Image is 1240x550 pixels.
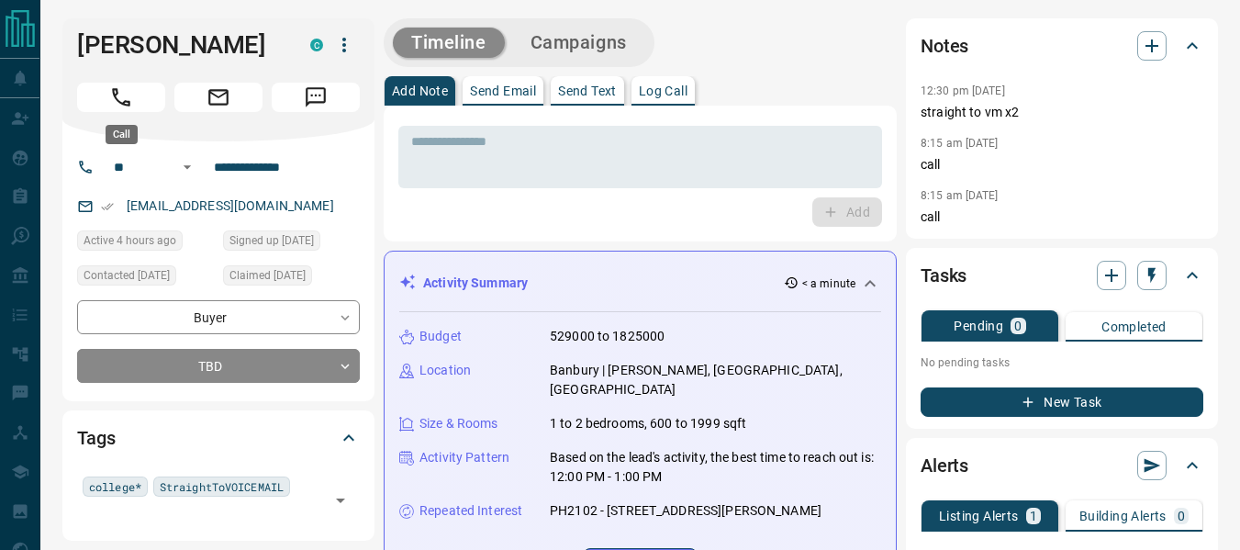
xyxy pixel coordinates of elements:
p: Log Call [639,84,687,97]
p: Send Text [558,84,617,97]
div: Wed Jul 30 2025 [223,265,360,291]
p: 8:15 am [DATE] [921,137,999,150]
span: Claimed [DATE] [229,266,306,285]
p: Banbury | [PERSON_NAME], [GEOGRAPHIC_DATA], [GEOGRAPHIC_DATA] [550,361,881,399]
p: Send Email [470,84,536,97]
button: Campaigns [512,28,645,58]
p: < a minute [802,275,855,292]
p: 8:15 am [DATE] [921,189,999,202]
h2: Notes [921,31,968,61]
p: Building Alerts [1079,510,1167,522]
p: 1 to 2 bedrooms, 600 to 1999 sqft [550,414,746,433]
p: 12:30 pm [DATE] [921,84,1005,97]
button: Timeline [393,28,505,58]
div: condos.ca [310,39,323,51]
div: Wed Jul 30 2025 [223,230,360,256]
div: Notes [921,24,1203,68]
p: 529000 to 1825000 [550,327,665,346]
p: PH2102 - [STREET_ADDRESS][PERSON_NAME] [550,501,821,521]
span: college* [89,477,141,496]
span: Active 4 hours ago [84,231,176,250]
span: Call [77,83,165,112]
div: Tasks [921,253,1203,297]
div: Tags [77,416,360,460]
div: Buyer [77,300,360,334]
p: 0 [1014,320,1022,332]
p: No pending tasks [921,349,1203,376]
div: Wed Jul 30 2025 [77,265,214,291]
svg: Email Verified [101,200,114,213]
span: StraightToVOICEMAIL [160,477,284,496]
p: Listing Alerts [939,510,1019,522]
div: Activity Summary< a minute [399,266,881,300]
p: Activity Pattern [419,448,509,467]
span: Email [174,83,263,112]
div: TBD [77,349,360,383]
span: Signed up [DATE] [229,231,314,250]
p: call [921,155,1203,174]
p: Pending [954,320,1003,332]
h2: Tasks [921,261,966,290]
p: straight to vm x2 [921,103,1203,122]
p: call [921,208,1203,227]
p: 0 [1178,510,1185,522]
h1: [PERSON_NAME] [77,30,283,60]
p: Based on the lead's activity, the best time to reach out is: 12:00 PM - 1:00 PM [550,448,881,487]
p: Add Note [392,84,448,97]
p: Repeated Interest [419,501,522,521]
p: Location [419,361,471,380]
div: Mon Aug 18 2025 [77,230,214,256]
p: Completed [1101,320,1167,333]
a: [EMAIL_ADDRESS][DOMAIN_NAME] [127,198,334,213]
div: Alerts [921,443,1203,488]
p: Size & Rooms [419,414,498,433]
p: Budget [419,327,462,346]
div: Call [106,125,138,144]
h2: Tags [77,423,115,453]
span: Message [272,83,360,112]
button: Open [328,488,353,513]
button: New Task [921,387,1203,417]
button: Open [176,156,198,178]
span: Contacted [DATE] [84,266,170,285]
h2: Alerts [921,451,968,480]
p: Activity Summary [423,274,528,293]
p: 1 [1030,510,1037,522]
